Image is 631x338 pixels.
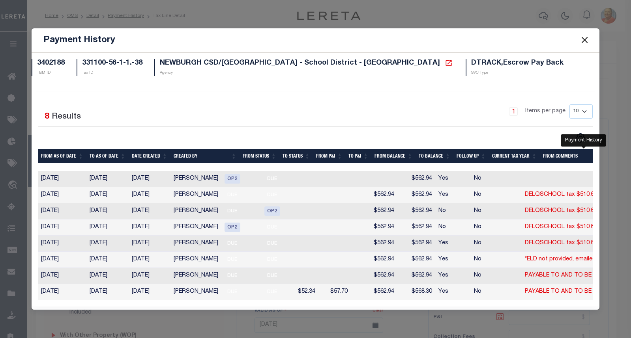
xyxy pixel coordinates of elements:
[170,252,221,268] td: [PERSON_NAME]
[170,219,221,236] td: [PERSON_NAME]
[86,219,129,236] td: [DATE]
[38,171,86,187] td: [DATE]
[82,59,142,68] h5: 331100-56-1-1.-38
[38,203,86,219] td: [DATE]
[397,268,435,284] td: $562.94
[38,252,86,268] td: [DATE]
[435,187,471,203] td: Yes
[38,149,86,163] th: From As of Date: activate to sort column ascending
[86,171,129,187] td: [DATE]
[435,171,471,187] td: Yes
[225,174,240,184] span: OP2
[170,284,221,300] td: [PERSON_NAME]
[170,149,240,163] th: Created By: activate to sort column ascending
[129,149,170,163] th: Date Created: activate to sort column ascending
[264,255,280,264] span: DUE
[397,203,435,219] td: $562.94
[82,70,142,76] p: Tax ID
[295,284,327,300] td: $52.34
[353,203,397,219] td: $562.94
[225,190,240,200] span: DUE
[471,284,522,300] td: No
[43,35,115,46] h5: Payment History
[345,149,371,163] th: To P&I: activate to sort column ascending
[471,268,522,284] td: No
[52,111,81,123] label: Results
[397,236,435,252] td: $562.94
[37,59,65,68] h5: 3402188
[435,219,471,236] td: No
[86,268,129,284] td: [DATE]
[86,149,129,163] th: To As of Date: activate to sort column ascending
[38,236,86,252] td: [DATE]
[45,113,49,121] span: 8
[240,149,279,163] th: From Status: activate to sort column ascending
[38,268,86,284] td: [DATE]
[38,219,86,236] td: [DATE]
[435,268,471,284] td: Yes
[38,187,86,203] td: [DATE]
[561,134,606,147] div: Payment History
[86,203,129,219] td: [DATE]
[353,252,397,268] td: $562.94
[353,236,397,252] td: $562.94
[313,149,345,163] th: From P&I: activate to sort column ascending
[471,203,522,219] td: No
[86,284,129,300] td: [DATE]
[264,190,280,200] span: DUE
[489,149,540,163] th: Current Tax Year: activate to sort column ascending
[353,187,397,203] td: $562.94
[397,252,435,268] td: $562.94
[471,252,522,268] td: No
[38,284,86,300] td: [DATE]
[129,219,170,236] td: [DATE]
[225,255,240,264] span: DUE
[129,236,170,252] td: [DATE]
[129,203,170,219] td: [DATE]
[264,271,280,280] span: DUE
[435,284,471,300] td: Yes
[397,171,435,187] td: $562.94
[160,59,440,67] span: NEWBURGH CSD/[GEOGRAPHIC_DATA] - School District - [GEOGRAPHIC_DATA]
[264,223,280,232] span: DUE
[397,187,435,203] td: $562.94
[435,203,471,219] td: No
[471,219,522,236] td: No
[327,284,353,300] td: $57.70
[353,284,397,300] td: $562.94
[264,239,280,248] span: DUE
[435,236,471,252] td: Yes
[264,174,280,184] span: DUE
[160,70,454,76] p: Agency
[471,59,564,68] h5: DTRACK,Escrow Pay Back
[86,252,129,268] td: [DATE]
[225,271,240,280] span: DUE
[397,219,435,236] td: $562.94
[129,187,170,203] td: [DATE]
[129,284,170,300] td: [DATE]
[170,203,221,219] td: [PERSON_NAME]
[453,149,489,163] th: Follow Up: activate to sort column ascending
[435,252,471,268] td: Yes
[86,187,129,203] td: [DATE]
[471,171,522,187] td: No
[353,268,397,284] td: $562.94
[86,236,129,252] td: [DATE]
[225,287,240,297] span: DUE
[225,223,240,232] span: OP2
[416,149,453,163] th: To Balance: activate to sort column ascending
[170,171,221,187] td: [PERSON_NAME]
[37,70,65,76] p: TBM ID
[170,187,221,203] td: [PERSON_NAME]
[471,70,564,76] p: SVC Type
[170,268,221,284] td: [PERSON_NAME]
[580,35,590,45] button: Close
[525,107,565,116] span: Items per page
[225,206,240,216] span: DUE
[471,236,522,252] td: No
[225,239,240,248] span: DUE
[353,219,397,236] td: $562.94
[509,107,518,116] a: 1
[279,149,313,163] th: To Status: activate to sort column ascending
[471,187,522,203] td: No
